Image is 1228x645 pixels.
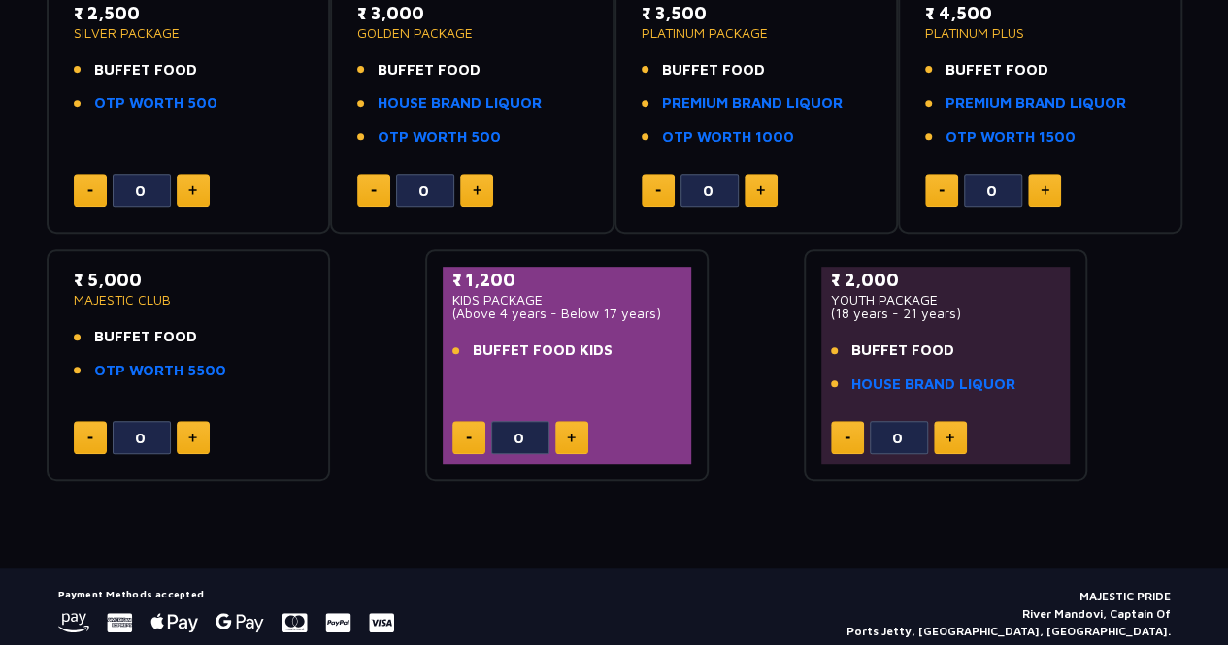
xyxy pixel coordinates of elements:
[378,92,542,114] a: HOUSE BRAND LIQUOR
[452,267,682,293] p: ₹ 1,200
[845,436,850,439] img: minus
[94,360,226,382] a: OTP WORTH 5500
[371,189,377,192] img: minus
[851,339,954,362] span: BUFFET FOOD
[74,267,304,293] p: ₹ 5,000
[946,59,1048,81] span: BUFFET FOOD
[466,436,472,439] img: minus
[473,339,613,362] span: BUFFET FOOD KIDS
[939,189,945,192] img: minus
[188,433,197,442] img: plus
[567,433,576,442] img: plus
[662,92,843,114] a: PREMIUM BRAND LIQUOR
[473,185,481,195] img: plus
[831,267,1061,293] p: ₹ 2,000
[662,126,794,148] a: OTP WORTH 1000
[357,26,587,40] p: GOLDEN PACKAGE
[74,293,304,306] p: MAJESTIC CLUB
[756,185,765,195] img: plus
[1041,185,1049,195] img: plus
[662,59,765,81] span: BUFFET FOOD
[831,306,1061,320] p: (18 years - 21 years)
[452,306,682,320] p: (Above 4 years - Below 17 years)
[378,59,481,81] span: BUFFET FOOD
[831,293,1061,306] p: YOUTH PACKAGE
[925,26,1155,40] p: PLATINUM PLUS
[94,59,197,81] span: BUFFET FOOD
[74,26,304,40] p: SILVER PACKAGE
[946,433,954,442] img: plus
[642,26,872,40] p: PLATINUM PACKAGE
[946,92,1126,114] a: PREMIUM BRAND LIQUOR
[94,326,197,348] span: BUFFET FOOD
[378,126,501,148] a: OTP WORTH 500
[946,126,1076,148] a: OTP WORTH 1500
[58,588,394,599] h5: Payment Methods accepted
[655,189,661,192] img: minus
[94,92,217,114] a: OTP WORTH 500
[846,588,1171,640] p: MAJESTIC PRIDE River Mandovi, Captain Of Ports Jetty, [GEOGRAPHIC_DATA], [GEOGRAPHIC_DATA].
[851,373,1015,396] a: HOUSE BRAND LIQUOR
[87,436,93,439] img: minus
[452,293,682,306] p: KIDS PACKAGE
[87,189,93,192] img: minus
[188,185,197,195] img: plus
